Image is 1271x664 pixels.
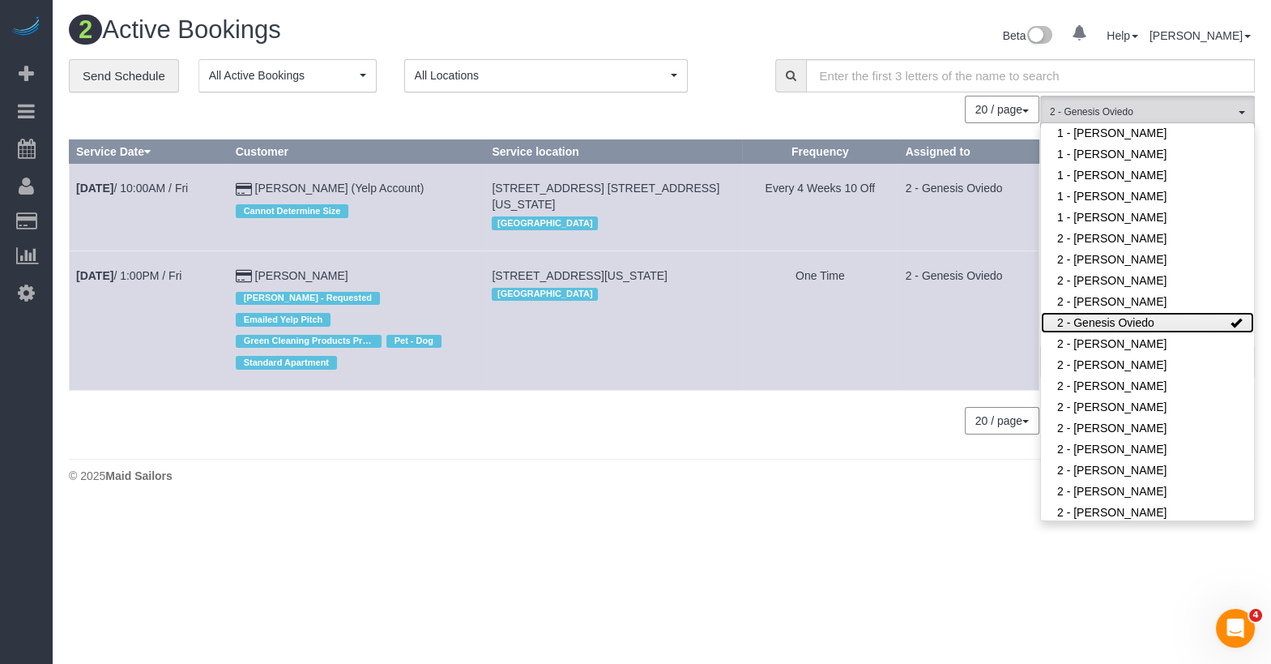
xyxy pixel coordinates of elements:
[1040,96,1255,129] button: 2 - Genesis Oviedo
[69,16,650,44] h1: Active Bookings
[105,469,172,482] strong: Maid Sailors
[236,204,349,217] span: Cannot Determine Size
[1041,207,1254,228] a: 1 - [PERSON_NAME]
[898,164,1039,251] td: Assigned to
[1041,165,1254,186] a: 1 - [PERSON_NAME]
[1050,105,1235,119] span: 2 - Genesis Oviedo
[1026,26,1052,47] img: New interface
[70,140,229,164] th: Service Date
[236,184,252,195] i: Credit Card Payment
[485,140,742,164] th: Service location
[69,15,102,45] span: 2
[1149,29,1251,42] a: [PERSON_NAME]
[69,59,179,93] a: Send Schedule
[76,182,188,195] a: [DATE]/ 10:00AM / Fri
[1041,291,1254,312] a: 2 - [PERSON_NAME]
[1041,333,1254,354] a: 2 - [PERSON_NAME]
[236,335,382,348] span: Green Cleaning Products Provided
[228,251,485,390] td: Customer
[415,67,667,84] span: All Locations
[492,182,719,211] span: [STREET_ADDRESS] [STREET_ADDRESS][US_STATE]
[492,284,735,305] div: Location
[76,269,181,282] a: [DATE]/ 1:00PM / Fri
[742,251,898,390] td: Frequency
[76,182,113,195] b: [DATE]
[965,96,1039,123] button: 20 / page
[404,59,688,92] button: All Locations
[966,407,1039,435] nav: Pagination navigation
[236,313,331,326] span: Emailed Yelp Pitch
[76,269,113,282] b: [DATE]
[965,407,1039,435] button: 20 / page
[1041,418,1254,439] a: 2 - [PERSON_NAME]
[742,164,898,251] td: Frequency
[1216,609,1255,648] iframe: Intercom live chat
[492,269,667,282] span: [STREET_ADDRESS][US_STATE]
[1041,481,1254,502] a: 2 - [PERSON_NAME]
[1041,439,1254,460] a: 2 - [PERSON_NAME]
[485,164,742,251] td: Service location
[1041,122,1254,144] a: 1 - [PERSON_NAME]
[1249,609,1262,622] span: 4
[898,140,1039,164] th: Assigned to
[1040,96,1255,121] ol: All Teams
[255,182,424,195] a: [PERSON_NAME] (Yelp Account)
[1041,312,1254,333] a: 2 - Genesis Oviedo
[236,356,337,369] span: Standard Apartment
[492,216,598,229] span: [GEOGRAPHIC_DATA]
[806,59,1256,92] input: Enter the first 3 letters of the name to search
[198,59,377,92] button: All Active Bookings
[485,251,742,390] td: Service location
[1003,29,1053,42] a: Beta
[1041,228,1254,249] a: 2 - [PERSON_NAME]
[70,164,229,251] td: Schedule date
[209,67,356,84] span: All Active Bookings
[236,271,252,282] i: Credit Card Payment
[236,292,380,305] span: [PERSON_NAME] - Requested
[1041,249,1254,270] a: 2 - [PERSON_NAME]
[1041,354,1254,375] a: 2 - [PERSON_NAME]
[1041,375,1254,396] a: 2 - [PERSON_NAME]
[255,269,348,282] a: [PERSON_NAME]
[1041,396,1254,418] a: 2 - [PERSON_NAME]
[1041,460,1254,481] a: 2 - [PERSON_NAME]
[966,96,1039,123] nav: Pagination navigation
[898,251,1039,390] td: Assigned to
[10,16,42,39] img: Automaid Logo
[1041,186,1254,207] a: 1 - [PERSON_NAME]
[228,164,485,251] td: Customer
[492,288,598,301] span: [GEOGRAPHIC_DATA]
[1041,144,1254,165] a: 1 - [PERSON_NAME]
[1041,502,1254,523] a: 2 - [PERSON_NAME]
[70,251,229,390] td: Schedule date
[386,335,441,348] span: Pet - Dog
[742,140,898,164] th: Frequency
[228,140,485,164] th: Customer
[492,212,735,233] div: Location
[1107,29,1138,42] a: Help
[69,468,1255,484] div: © 2025
[1041,270,1254,291] a: 2 - [PERSON_NAME]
